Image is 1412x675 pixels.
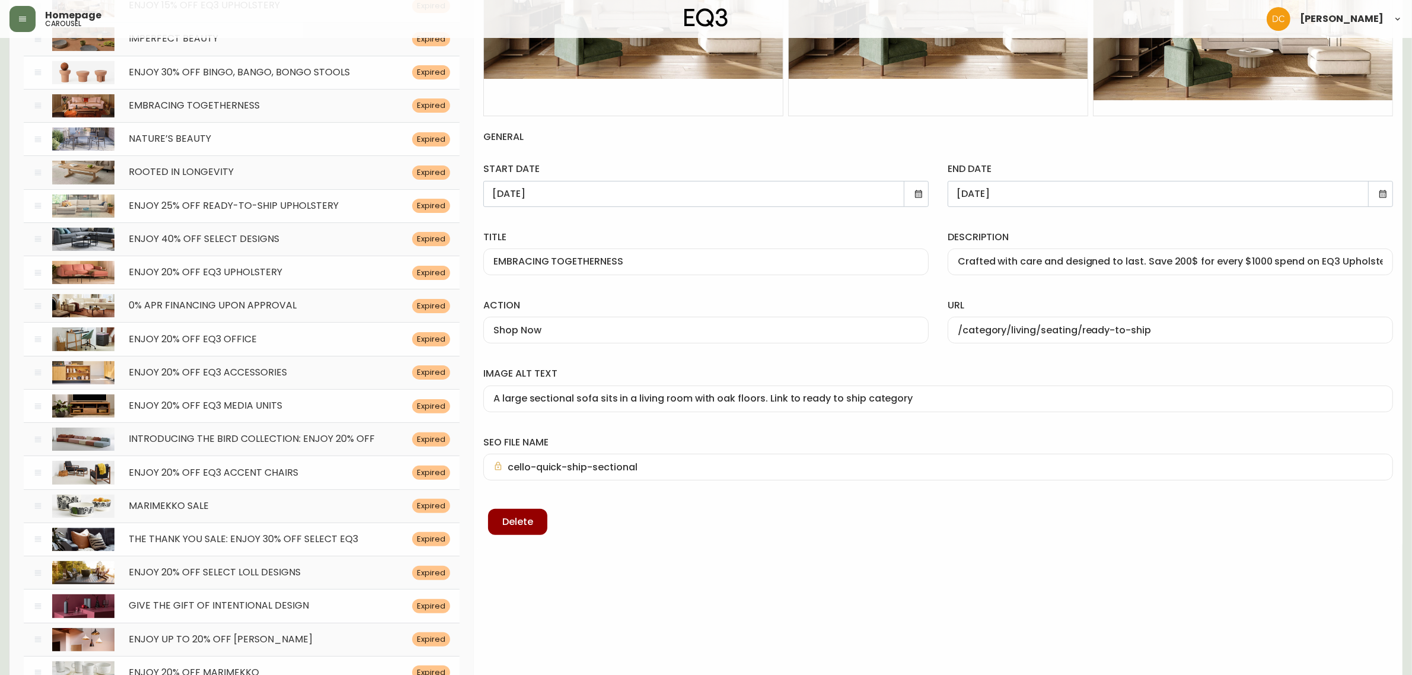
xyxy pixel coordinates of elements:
[129,31,218,45] span: IMPERFECT BEAUTY
[52,94,114,117] img: eq3-slope-pink-fabric-sofa_COMPRESSED.jpg
[129,65,350,79] span: ENJOY 30% OFF BINGO, BANGO, BONGO STOOLS
[948,299,1393,312] label: url
[52,561,114,584] img: loll-designs-firepit-grey-chairs_COMPRESSED.jpg
[129,499,209,512] span: MARIMEKKO SALE
[412,67,450,78] span: Expired
[412,601,450,612] span: Expired
[129,466,298,479] span: ENJOY 20% OFF EQ3 ACCENT CHAIRS
[52,394,114,418] img: eq3-walnut-media-unit-boom_COMPRESSED.jpg
[24,489,460,523] div: MARIMEKKO SALEExpired
[24,155,460,189] div: ROOTED IN LONGEVITYExpired
[483,231,929,244] label: title
[52,228,114,251] img: eq3-tubular-steel-tables_COMPRESSED.jpg
[24,422,460,456] div: INTRODUCING THE BIRD COLLECTION: ENJOY 20% OFFExpired
[412,167,450,178] span: Expired
[129,132,211,145] span: NATURE’S BEAUTY
[24,189,460,222] div: ENJOY 25% OFF READY-TO-SHIP UPHOLSTERYExpired
[52,128,114,151] img: cape-outdoor-dining-table_COMPRESSED.jpg
[129,598,309,612] span: GIVE THE GIFT OF INTENTIONAL DESIGN
[45,11,101,20] span: Homepage
[957,188,1373,199] input: DD/MM/YYYY
[412,401,450,412] span: Expired
[948,231,1393,244] label: description
[1267,7,1290,31] img: 7eb451d6983258353faa3212700b340b
[129,532,358,546] span: THE THANK YOU SALE: ENJOY 30% OFF SELECT EQ3
[52,461,114,484] img: chiara-leather-lounge-chair-studio_COMPRESSED.jpg
[24,556,460,589] div: ENJOY 20% OFF SELECT LOLL DESIGNSExpired
[412,134,450,145] span: Expired
[52,195,114,218] img: ready-to-ship-cello-sectional_COMPRESSED.jpg
[129,332,257,346] span: ENJOY 20% OFF EQ3 OFFICE
[483,436,1393,449] label: seo file name
[24,289,460,322] div: 0% APR FINANCING UPON APPROVALExpired
[24,389,460,422] div: ENJOY 20% OFF EQ3 MEDIA UNITSExpired
[483,163,929,176] label: start date
[52,361,114,384] img: oak-shelf-various-eq3-vases_COMPRESSED.jpg
[129,165,234,179] span: ROOTED IN LONGEVITY
[412,100,450,111] span: Expired
[52,161,114,184] img: eq3-ban-oak-coffee-table_COMPRESSED.jpg
[52,327,114,351] img: trivia-charcoal-office-desk_COMPRESSED.jpg
[412,367,450,378] span: Expired
[412,467,450,478] span: Expired
[129,265,282,279] span: ENJOY 20% OFF EQ3 UPHOLSTERY
[24,56,460,89] div: ENJOY 30% OFF BINGO, BANGO, BONGO STOOLSExpired
[129,365,287,379] span: ENJOY 20% OFF EQ3 ACCESSORIES
[52,528,114,551] img: reverie-accent-pillow-detail_COMPRESSED.jpg
[129,232,279,246] span: ENJOY 40% OFF SELECT DESIGNS
[412,301,450,311] span: Expired
[24,256,460,289] div: ENJOY 20% OFF EQ3 UPHOLSTERYExpired
[52,294,114,317] img: eq3-white-fabric-sectional_COMPRESSED.jpg
[488,509,547,535] button: Delete
[412,534,450,545] span: Expired
[24,22,460,55] div: IMPERFECT BEAUTYExpired
[412,34,450,44] span: Expired
[502,515,533,528] span: Delete
[412,268,450,278] span: Expired
[948,163,1393,176] label: end date
[24,322,460,355] div: ENJOY 20% OFF EQ3 OFFICEExpired
[129,199,339,212] span: ENJOY 25% OFF READY-TO-SHIP UPHOLSTERY
[129,399,282,412] span: ENJOY 20% OFF EQ3 MEDIA UNITS
[24,122,460,155] div: NATURE’S BEAUTYExpired
[412,200,450,211] span: Expired
[45,20,81,27] h5: carousel
[52,428,114,451] img: bird-studio-fabric-sectional_COMPRESSED.jpg
[52,261,114,284] img: eq3-pink-sectional-sofa_COMPRESSED.jpg
[412,434,450,445] span: Expired
[24,623,460,656] div: ENJOY UP TO 20% OFF [PERSON_NAME]Expired
[412,634,450,645] span: Expired
[483,116,1393,158] h4: general
[129,565,301,579] span: ENJOY 20% OFF SELECT LOLL DESIGNS
[52,495,114,518] img: marimekko-siirtolapuutarha-bowls_COMPRESSED.jpg
[129,98,260,112] span: EMBRACING TOGETHERNESS
[24,456,460,489] div: ENJOY 20% OFF EQ3 ACCENT CHAIRSExpired
[129,298,297,312] span: 0% APR FINANCING UPON APPROVAL
[24,222,460,256] div: ENJOY 40% OFF SELECT DESIGNSExpired
[24,89,460,122] div: EMBRACING TOGETHERNESSExpired
[129,632,313,646] span: ENJOY UP TO 20% OFF [PERSON_NAME]
[412,501,450,511] span: Expired
[483,367,1393,380] label: image alt text
[412,234,450,244] span: Expired
[52,594,114,617] img: eq3-various-vases-gift_COMPRESSED.jpg
[24,523,460,556] div: THE THANK YOU SALE: ENJOY 30% OFF SELECT EQ3Expired
[684,8,728,27] img: logo
[1300,14,1384,24] span: [PERSON_NAME]
[129,432,375,445] span: INTRODUCING THE BIRD COLLECTION: ENJOY 20% OFF
[52,628,114,651] img: Pablo-Swell-Pendants-Assortment_COMPRESSED.jpg
[24,356,460,389] div: ENJOY 20% OFF EQ3 ACCESSORIESExpired
[483,299,929,312] label: action
[492,188,909,199] input: DD/MM/YYYY
[412,334,450,345] span: Expired
[412,568,450,578] span: Expired
[52,27,114,50] img: stoneware-plates-dew_COMPRESSED.jpg
[24,589,460,622] div: GIVE THE GIFT OF INTENTIONAL DESIGNExpired
[52,61,114,84] img: eq3-terracotta-stools_COMPRESSED.jpg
